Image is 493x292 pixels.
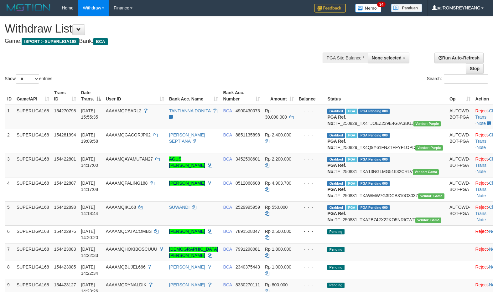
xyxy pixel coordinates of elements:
[14,87,52,105] th: Game/API: activate to sort column ascending
[327,211,346,222] b: PGA Ref. No:
[236,229,260,234] span: Copy 7891528047 to clipboard
[466,63,484,74] a: Stop
[223,108,232,113] span: BCA
[106,156,153,161] span: AAAAMQAYAMUTAN27
[358,157,390,162] span: PGA Pending
[223,205,232,210] span: BCA
[265,181,291,186] span: Rp 4.903.700
[327,283,344,288] span: Pending
[236,247,260,252] span: Copy 7991298081 to clipboard
[106,229,152,234] span: AAAAMQCATACOMBS
[54,132,76,137] span: 154281994
[299,156,323,162] div: - - -
[265,247,291,252] span: Rp 1.800.000
[54,108,76,113] span: 154270798
[327,109,345,114] span: Grabbed
[299,132,323,138] div: - - -
[81,264,98,276] span: [DATE] 14:22:34
[5,38,322,44] h4: Game: Bank:
[346,157,357,162] span: Marked by aafsoycanthlai
[265,282,288,287] span: Rp 800.000
[447,177,473,201] td: AUTOWD-BOT-PGA
[358,205,390,210] span: PGA Pending
[81,181,98,192] span: [DATE] 14:17:08
[223,264,232,269] span: BCA
[223,229,232,234] span: BCA
[475,205,488,210] a: Reject
[167,87,221,105] th: Bank Acc. Name: activate to sort column ascending
[54,181,76,186] span: 154422807
[169,264,205,269] a: [PERSON_NAME]
[358,109,390,114] span: PGA Pending
[299,108,323,114] div: - - -
[327,205,345,210] span: Grabbed
[5,129,14,153] td: 2
[475,264,488,269] a: Reject
[265,229,291,234] span: Rp 2.500.000
[477,121,486,126] a: Note
[5,74,52,84] label: Show entries
[106,181,148,186] span: AAAAMQPALING188
[358,181,390,186] span: PGA Pending
[169,156,205,168] a: AGUS [PERSON_NAME]
[16,74,39,84] select: Showentries
[265,264,291,269] span: Rp 1.000.000
[327,157,345,162] span: Grabbed
[327,187,346,198] b: PGA Ref. No:
[327,139,346,150] b: PGA Ref. No:
[221,87,262,105] th: Bank Acc. Number: activate to sort column ascending
[14,225,52,243] td: SUPERLIGA168
[169,282,205,287] a: [PERSON_NAME]
[5,261,14,279] td: 8
[223,181,232,186] span: BCA
[169,108,211,113] a: TANTIANNA DONITA
[475,247,488,252] a: Reject
[327,229,344,234] span: Pending
[299,204,323,210] div: - - -
[327,133,345,138] span: Grabbed
[325,87,447,105] th: Status
[265,156,291,161] span: Rp 2.200.000
[413,169,439,175] span: Vendor URL: https://trx31.1velocity.biz
[413,121,441,126] span: Vendor URL: https://trx4.1velocity.biz
[81,205,98,216] span: [DATE] 14:18:44
[236,156,260,161] span: Copy 3452598601 to clipboard
[325,105,447,129] td: TF_250829_TX4TJOEZ239E4GJA3BUJ
[299,246,323,252] div: - - -
[169,181,205,186] a: [PERSON_NAME]
[327,181,345,186] span: Grabbed
[447,153,473,177] td: AUTOWD-BOT-PGA
[103,87,167,105] th: User ID: activate to sort column ascending
[447,201,473,225] td: AUTOWD-BOT-PGA
[106,264,146,269] span: AAAAMQBUJEL666
[106,247,157,252] span: AAAAMQHOKIBOSCUUU
[81,247,98,258] span: [DATE] 14:22:33
[236,205,260,210] span: Copy 2529995959 to clipboard
[52,87,79,105] th: Trans ID: activate to sort column ascending
[265,205,288,210] span: Rp 550.000
[475,181,488,186] a: Reject
[265,108,287,120] span: Rp 30.000.000
[14,261,52,279] td: SUPERLIGA168
[346,109,357,114] span: Marked by aafmaleo
[5,3,52,13] img: MOTION_logo.png
[81,108,98,120] span: [DATE] 15:55:35
[223,282,232,287] span: BCA
[427,74,488,84] label: Search:
[327,247,344,252] span: Pending
[106,132,151,137] span: AAAAMQGACORJP02
[223,132,232,137] span: BCA
[327,265,344,270] span: Pending
[93,38,107,45] span: BCA
[327,115,346,126] b: PGA Ref. No:
[236,181,260,186] span: Copy 0512068608 to clipboard
[169,205,190,210] a: SUWANDI
[475,108,488,113] a: Reject
[415,145,443,151] span: Vendor URL: https://trx4.1velocity.biz
[79,87,103,105] th: Date Trans.: activate to sort column descending
[346,181,357,186] span: Marked by aafsoycanthlai
[299,264,323,270] div: - - -
[477,145,486,150] a: Note
[81,156,98,168] span: [DATE] 14:17:00
[447,87,473,105] th: Op: activate to sort column ascending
